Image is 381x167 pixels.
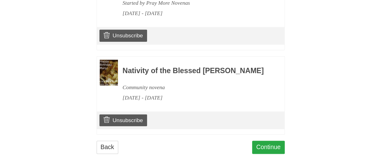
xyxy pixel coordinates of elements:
[99,114,147,126] a: Unsubscribe
[100,60,118,85] img: Novena image
[97,141,118,154] a: Back
[123,8,267,19] div: [DATE] - [DATE]
[123,82,267,93] div: Community novena
[99,30,147,41] a: Unsubscribe
[252,141,285,154] a: Continue
[123,93,267,103] div: [DATE] - [DATE]
[123,67,267,75] h3: Nativity of the Blessed [PERSON_NAME]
